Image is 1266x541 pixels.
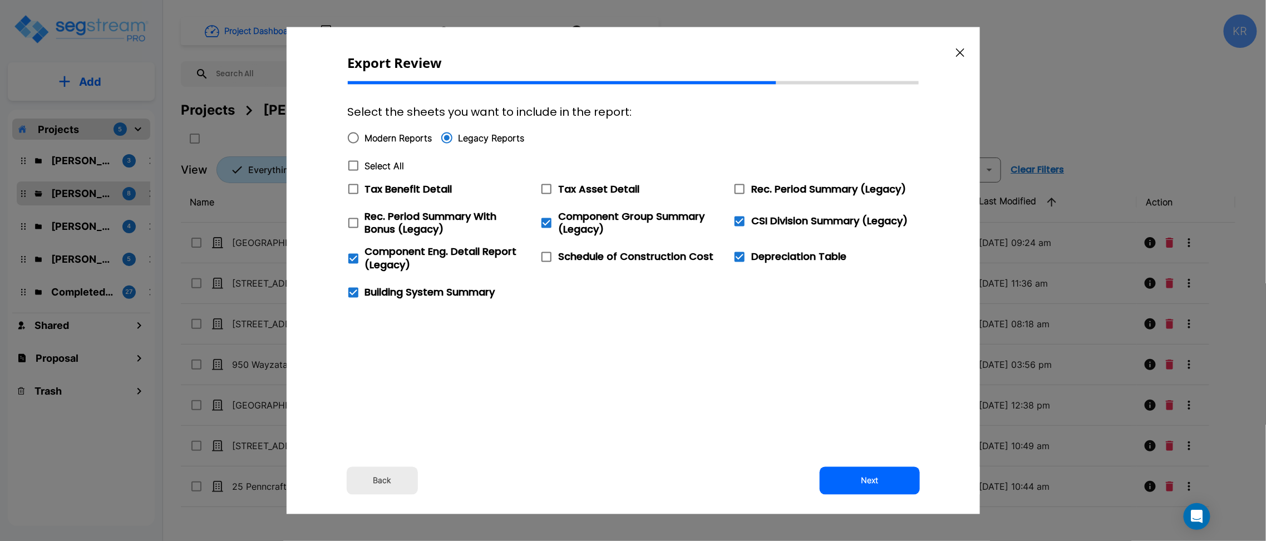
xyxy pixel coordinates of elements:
span: Depreciation Table [751,250,846,264]
span: Tax Asset Detail [558,182,639,196]
span: Legacy Reports [459,131,525,145]
span: Component Eng. Detail Report (Legacy) [365,245,517,272]
span: Modern Reports [365,131,432,145]
span: Rec. Period Summary With Bonus (Legacy) [365,209,497,237]
span: Schedule of Construction Cost [558,250,713,264]
p: Export Review [348,55,919,70]
span: CSI Division Summary (Legacy) [751,214,908,228]
span: Rec. Period Summary (Legacy) [751,182,906,196]
span: Building System Summary [365,286,495,299]
button: Back [347,466,418,494]
span: Tax Benefit Detail [365,182,452,196]
span: Select All [365,159,405,173]
h6: Select the sheets you want to include in the report: [348,102,919,122]
span: Component Group Summary (Legacy) [558,209,705,237]
div: Open Intercom Messenger [1184,503,1210,530]
button: Next [820,466,920,494]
